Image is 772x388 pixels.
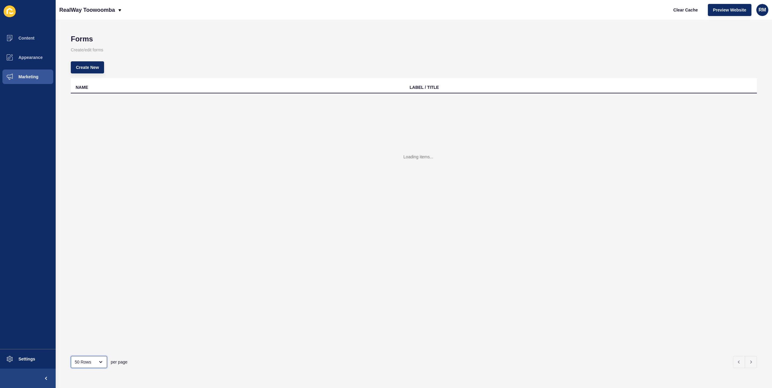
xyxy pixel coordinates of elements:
span: Preview Website [713,7,746,13]
p: RealWay Toowoomba [59,2,115,18]
button: Create New [71,61,104,73]
button: Clear Cache [668,4,703,16]
button: Preview Website [708,4,751,16]
div: NAME [76,84,88,90]
span: RM [759,7,766,13]
div: open menu [71,356,107,368]
span: Create New [76,64,99,70]
div: Loading items... [404,154,433,160]
span: Clear Cache [673,7,698,13]
p: Create/edit forms [71,43,757,57]
span: per page [111,359,127,365]
h1: Forms [71,35,757,43]
div: LABEL / TITLE [410,84,439,90]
